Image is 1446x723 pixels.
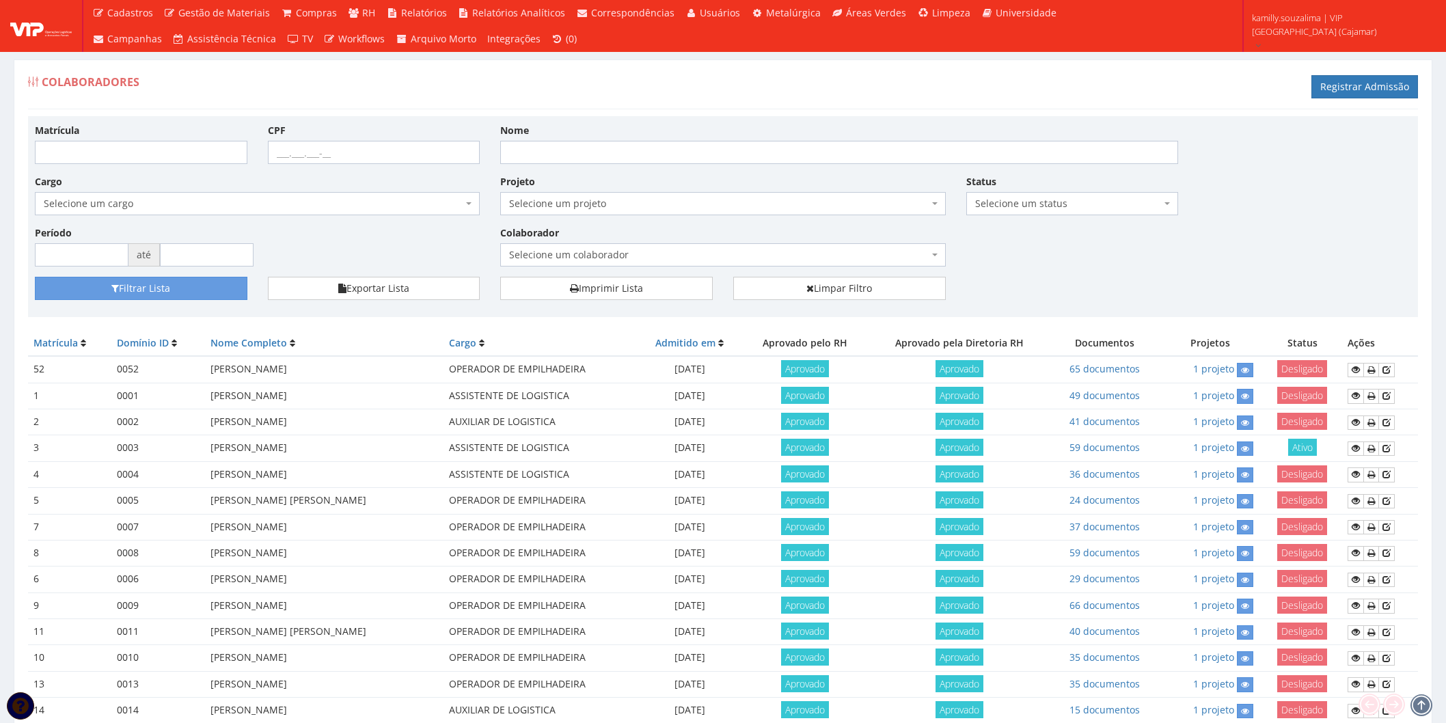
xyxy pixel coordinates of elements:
[1342,331,1418,356] th: Ações
[1277,387,1327,404] span: Desligado
[781,413,829,430] span: Aprovado
[487,32,541,45] span: Integrações
[187,32,276,45] span: Assistência Técnica
[638,592,742,618] td: [DATE]
[500,192,945,215] span: Selecione um projeto
[638,645,742,671] td: [DATE]
[1069,362,1140,375] a: 65 documentos
[35,226,72,240] label: Período
[302,32,313,45] span: TV
[107,32,162,45] span: Campanhas
[781,649,829,666] span: Aprovado
[500,277,713,300] a: Imprimir Lista
[128,243,160,267] span: até
[107,6,153,19] span: Cadastros
[781,701,829,718] span: Aprovado
[444,383,638,409] td: ASSISTENTE DE LOGISTICA
[111,435,205,461] td: 0003
[205,514,444,540] td: [PERSON_NAME]
[546,26,583,52] a: (0)
[500,226,559,240] label: Colaborador
[362,6,375,19] span: RH
[205,409,444,435] td: [PERSON_NAME]
[1069,703,1140,716] a: 15 documentos
[28,671,111,697] td: 13
[42,74,139,90] span: Colaboradores
[975,197,1162,210] span: Selecione um status
[87,26,167,52] a: Campanhas
[444,488,638,514] td: OPERADOR DE EMPILHADEIRA
[1069,677,1140,690] a: 35 documentos
[35,192,480,215] span: Selecione um cargo
[205,567,444,592] td: [PERSON_NAME]
[1277,491,1327,508] span: Desligado
[936,649,983,666] span: Aprovado
[33,336,78,349] a: Matrícula
[733,277,946,300] a: Limpar Filtro
[638,383,742,409] td: [DATE]
[781,465,829,482] span: Aprovado
[1277,570,1327,587] span: Desligado
[205,671,444,697] td: [PERSON_NAME]
[1193,546,1234,559] a: 1 projeto
[28,567,111,592] td: 6
[1277,360,1327,377] span: Desligado
[781,544,829,561] span: Aprovado
[1069,441,1140,454] a: 59 documentos
[268,277,480,300] button: Exportar Lista
[167,26,282,52] a: Assistência Técnica
[781,491,829,508] span: Aprovado
[444,540,638,566] td: OPERADOR DE EMPILHADEIRA
[1311,75,1418,98] a: Registrar Admissão
[1288,439,1317,456] span: Ativo
[781,360,829,377] span: Aprovado
[111,356,205,383] td: 0052
[638,356,742,383] td: [DATE]
[936,360,983,377] span: Aprovado
[111,645,205,671] td: 0010
[936,675,983,692] span: Aprovado
[936,544,983,561] span: Aprovado
[742,331,868,356] th: Aprovado pelo RH
[936,387,983,404] span: Aprovado
[111,383,205,409] td: 0001
[1069,546,1140,559] a: 59 documentos
[178,6,270,19] span: Gestão de Materiais
[638,619,742,645] td: [DATE]
[566,32,577,45] span: (0)
[1262,331,1342,356] th: Status
[1277,597,1327,614] span: Desligado
[205,488,444,514] td: [PERSON_NAME] [PERSON_NAME]
[936,439,983,456] span: Aprovado
[111,540,205,566] td: 0008
[111,514,205,540] td: 0007
[1193,625,1234,638] a: 1 projeto
[401,6,447,19] span: Relatórios
[509,197,928,210] span: Selecione um projeto
[509,248,928,262] span: Selecione um colaborador
[111,671,205,697] td: 0013
[500,243,945,267] span: Selecione um colaborador
[444,567,638,592] td: OPERADOR DE EMPILHADEIRA
[1193,389,1234,402] a: 1 projeto
[1051,331,1158,356] th: Documentos
[111,488,205,514] td: 0005
[28,540,111,566] td: 8
[1069,389,1140,402] a: 49 documentos
[444,592,638,618] td: OPERADOR DE EMPILHADEIRA
[28,461,111,487] td: 4
[1193,520,1234,533] a: 1 projeto
[472,6,565,19] span: Relatórios Analíticos
[318,26,391,52] a: Workflows
[390,26,482,52] a: Arquivo Morto
[444,435,638,461] td: ASSISTENTE DE LOGISTICA
[35,175,62,189] label: Cargo
[210,336,287,349] a: Nome Completo
[411,32,476,45] span: Arquivo Morto
[781,623,829,640] span: Aprovado
[1069,467,1140,480] a: 36 documentos
[936,491,983,508] span: Aprovado
[500,175,535,189] label: Projeto
[28,409,111,435] td: 2
[781,518,829,535] span: Aprovado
